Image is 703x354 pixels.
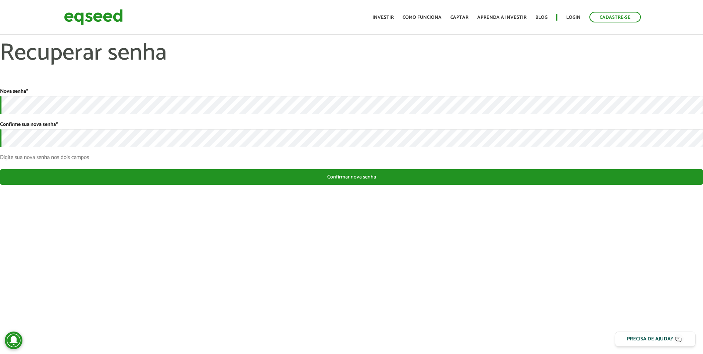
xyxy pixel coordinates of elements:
[535,15,547,20] a: Blog
[589,12,641,22] a: Cadastre-se
[64,7,123,27] img: EqSeed
[372,15,394,20] a: Investir
[566,15,581,20] a: Login
[26,87,28,96] span: Este campo é obrigatório.
[450,15,468,20] a: Captar
[56,120,58,129] span: Este campo é obrigatório.
[403,15,442,20] a: Como funciona
[477,15,527,20] a: Aprenda a investir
